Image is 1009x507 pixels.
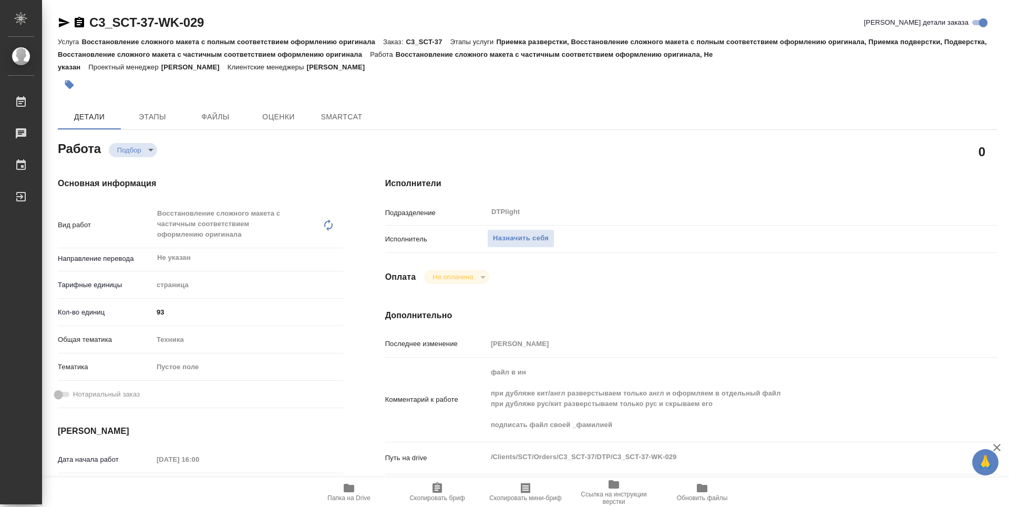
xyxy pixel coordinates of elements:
[450,38,497,46] p: Этапы услуги
[409,494,465,502] span: Скопировать бриф
[153,305,343,320] input: ✎ Введи что-нибудь
[385,177,997,190] h4: Исполнители
[81,38,383,46] p: Восстановление сложного макета с полным соответствием оформлению оригинала
[58,38,81,46] p: Услуга
[385,394,487,405] p: Комментарий к работе
[58,253,153,264] p: Направление перевода
[406,38,450,46] p: C3_SCT-37
[58,220,153,230] p: Вид работ
[109,143,157,157] div: Подбор
[73,16,86,29] button: Скопировать ссылку
[677,494,728,502] span: Обновить файлы
[157,362,331,372] div: Пустое поле
[58,425,343,438] h4: [PERSON_NAME]
[864,17,969,28] span: [PERSON_NAME] детали заказа
[487,448,946,466] textarea: /Clients/SCT/Orders/C3_SCT-37/DTP/C3_SCT-37-WK-029
[58,362,153,372] p: Тематика
[58,138,101,157] h2: Работа
[58,177,343,190] h4: Основная информация
[58,334,153,345] p: Общая тематика
[58,280,153,290] p: Тарифные единицы
[114,146,145,155] button: Подбор
[976,451,994,473] span: 🙏
[153,358,343,376] div: Пустое поле
[153,276,343,294] div: страница
[316,110,367,124] span: SmartCat
[305,478,393,507] button: Папка на Drive
[972,449,998,475] button: 🙏
[89,15,204,29] a: C3_SCT-37-WK-029
[385,208,487,218] p: Подразделение
[385,271,416,283] h4: Оплата
[385,339,487,349] p: Последнее изменение
[576,491,652,505] span: Ссылка на инструкции верстки
[58,38,987,58] p: Приемка разверстки, Восстановление сложного макета с полным соответствием оформлению оригинала, П...
[393,478,481,507] button: Скопировать бриф
[429,272,476,281] button: Не оплачена
[385,453,487,463] p: Путь на drive
[161,63,228,71] p: [PERSON_NAME]
[979,143,985,160] h2: 0
[190,110,241,124] span: Файлы
[487,363,946,434] textarea: файл в ин при дубляже кит/англ разверстываем только англ и оформляем в отдельный файл при дубляже...
[253,110,304,124] span: Оценки
[385,309,997,322] h4: Дополнительно
[127,110,178,124] span: Этапы
[58,73,81,96] button: Добавить тэг
[58,16,70,29] button: Скопировать ссылку для ЯМессенджера
[424,270,489,284] div: Подбор
[383,38,406,46] p: Заказ:
[58,307,153,318] p: Кол-во единиц
[481,478,570,507] button: Скопировать мини-бриф
[228,63,307,71] p: Клиентские менеджеры
[327,494,370,502] span: Папка на Drive
[58,454,153,465] p: Дата начала работ
[153,331,343,349] div: Техника
[370,50,396,58] p: Работа
[153,452,245,467] input: Пустое поле
[73,389,140,400] span: Нотариальный заказ
[64,110,115,124] span: Детали
[489,494,561,502] span: Скопировать мини-бриф
[658,478,746,507] button: Обновить файлы
[88,63,161,71] p: Проектный менеджер
[570,478,658,507] button: Ссылка на инструкции верстки
[385,234,487,245] p: Исполнитель
[487,336,946,351] input: Пустое поле
[487,229,554,248] button: Назначить себя
[493,232,549,245] span: Назначить себя
[306,63,373,71] p: [PERSON_NAME]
